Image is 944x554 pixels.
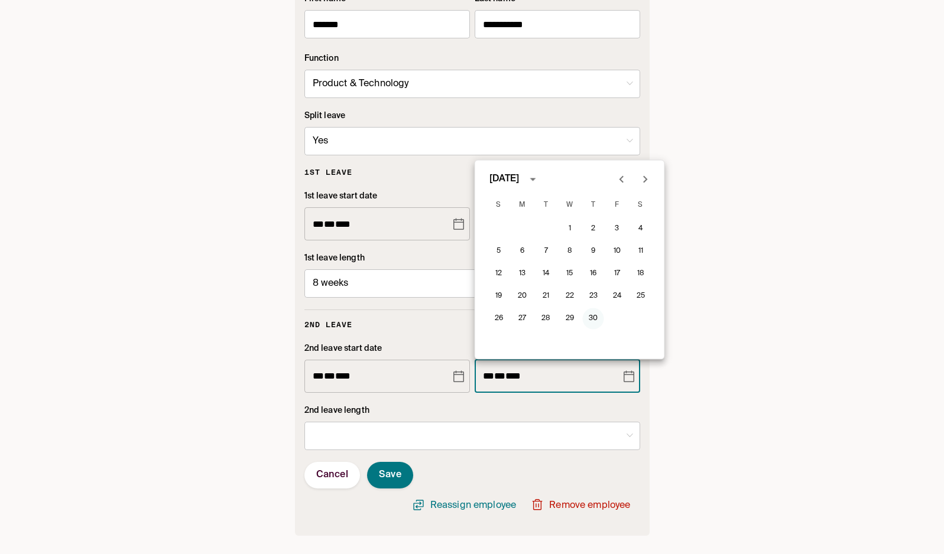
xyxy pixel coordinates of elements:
[523,170,543,190] button: calendar view is open, switch to year view
[488,241,510,262] button: 5
[530,488,640,522] button: Remove employee
[379,469,401,481] span: Save
[630,241,651,262] button: 11
[512,194,533,217] span: Monday
[304,190,470,203] p: 1st leave start date
[304,252,640,265] p: 1st leave length
[494,371,505,380] span: Day
[335,371,351,380] span: Year
[488,263,510,285] button: 12
[324,220,335,229] span: Day
[634,168,657,191] button: Next month
[483,371,494,380] span: Month
[304,167,640,178] h6: 1st leave
[630,219,651,240] button: 4
[559,219,580,240] button: 1
[304,110,640,122] p: Split leave
[512,286,533,307] button: 20
[304,343,470,355] p: 2nd leave start date
[304,53,640,65] p: Function
[316,469,349,481] span: Cancel
[583,308,604,330] button: 30
[324,371,335,380] span: Day
[411,488,526,522] button: Reassign employee
[630,263,651,285] button: 18
[606,263,628,285] button: 17
[304,462,361,488] button: Cancel
[606,194,628,217] span: Friday
[630,286,651,307] button: 25
[304,267,640,300] div: 8 weeks
[449,366,469,387] button: Choose date, selected date is Feb 8, 2026
[536,194,557,217] span: Tuesday
[512,308,533,330] button: 27
[536,263,557,285] button: 14
[630,194,651,217] span: Saturday
[512,263,533,285] button: 13
[489,171,520,187] div: [DATE]
[367,462,413,488] button: Save
[304,405,640,417] p: 2nd leave length
[488,308,510,330] button: 26
[559,286,580,307] button: 22
[559,263,580,285] button: 15
[488,286,510,307] button: 19
[304,125,640,158] div: Yes
[536,241,557,262] button: 7
[559,194,580,217] span: Wednesday
[313,220,324,229] span: Month
[610,168,634,191] button: Previous month
[583,286,604,307] button: 23
[619,366,639,387] button: Choose date
[335,220,351,229] span: Year
[583,241,604,262] button: 9
[304,67,640,100] div: Product & Technology
[304,320,640,331] h6: 2nd leave
[313,371,324,380] span: Month
[536,308,557,330] button: 28
[559,241,580,262] button: 8
[606,219,628,240] button: 3
[449,213,469,234] button: Choose date, selected date is Dec 8, 2025
[606,286,628,307] button: 24
[430,498,517,514] p: Reassign employee
[512,241,533,262] button: 6
[488,194,510,217] span: Sunday
[549,498,630,514] p: Remove employee
[559,308,580,330] button: 29
[505,371,521,380] span: Year
[583,194,604,217] span: Thursday
[583,263,604,285] button: 16
[583,219,604,240] button: 2
[606,241,628,262] button: 10
[536,286,557,307] button: 21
